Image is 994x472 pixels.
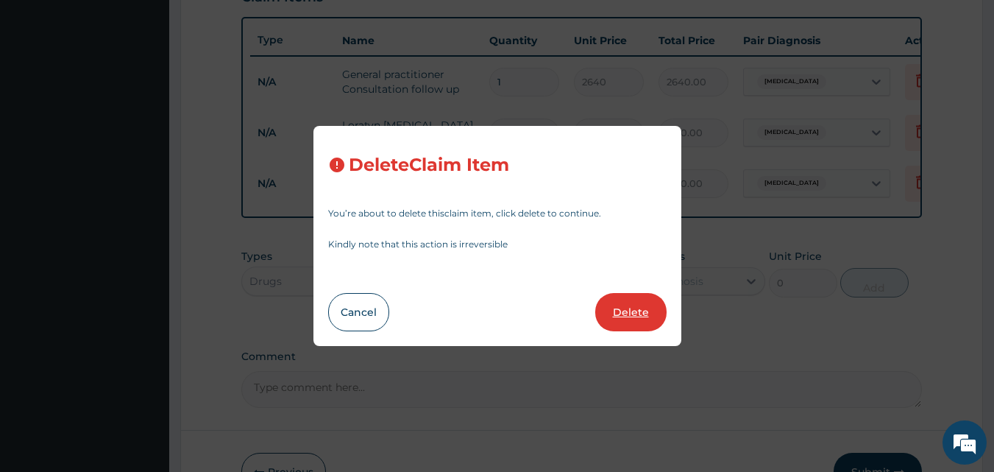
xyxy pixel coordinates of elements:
[328,209,667,218] p: You’re about to delete this claim item , click delete to continue.
[595,293,667,331] button: Delete
[328,293,389,331] button: Cancel
[27,74,60,110] img: d_794563401_company_1708531726252_794563401
[7,315,280,367] textarea: Type your message and hit 'Enter'
[349,155,509,175] h3: Delete Claim Item
[77,82,247,102] div: Chat with us now
[85,142,203,291] span: We're online!
[241,7,277,43] div: Minimize live chat window
[328,240,667,249] p: Kindly note that this action is irreversible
